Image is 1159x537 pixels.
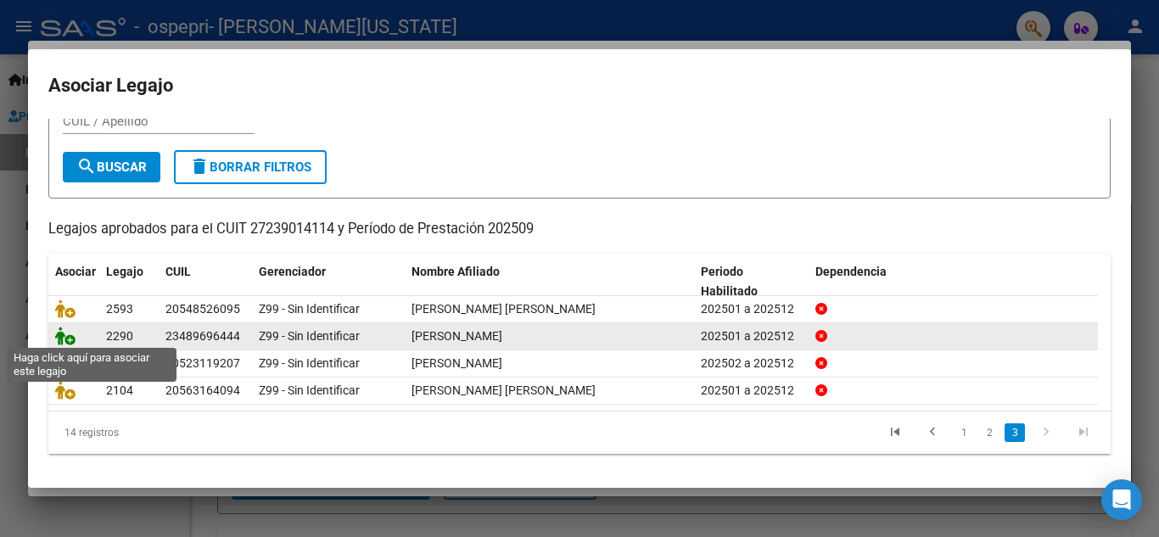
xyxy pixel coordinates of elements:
span: Legajo [106,265,143,278]
span: 2828 [106,356,133,370]
h2: Asociar Legajo [48,70,1111,102]
span: Z99 - Sin Identificar [259,329,360,343]
span: 2290 [106,329,133,343]
a: 1 [954,423,974,442]
a: 2 [979,423,999,442]
span: Periodo Habilitado [701,265,758,298]
div: 20548526095 [165,299,240,319]
span: 2104 [106,383,133,397]
datatable-header-cell: Legajo [99,254,159,310]
mat-icon: search [76,156,97,176]
button: Borrar Filtros [174,150,327,184]
datatable-header-cell: CUIL [159,254,252,310]
a: go to next page [1030,423,1062,442]
span: MUÑOZ ABARZUA MATEO TOMAS [412,356,502,370]
li: page 1 [951,418,977,447]
span: Borrar Filtros [189,159,311,175]
a: go to last page [1067,423,1100,442]
button: Buscar [63,152,160,182]
datatable-header-cell: Gerenciador [252,254,405,310]
span: Z99 - Sin Identificar [259,356,360,370]
a: 3 [1005,423,1025,442]
div: 14 registros [48,411,258,454]
span: RANIERI MORENA JULIETA [412,329,502,343]
li: page 2 [977,418,1002,447]
datatable-header-cell: Asociar [48,254,99,310]
span: ANABALON OCHOA YOEL BRUNO DANIEL [412,302,596,316]
span: Z99 - Sin Identificar [259,383,360,397]
a: go to previous page [916,423,949,442]
span: RAMOS VAZQUEZ MIRKO GAEL [412,383,596,397]
span: Nombre Afiliado [412,265,500,278]
a: go to first page [879,423,911,442]
div: 202501 a 202512 [701,327,802,346]
datatable-header-cell: Dependencia [809,254,1098,310]
span: Buscar [76,159,147,175]
div: 23489696444 [165,327,240,346]
span: 2593 [106,302,133,316]
mat-icon: delete [189,156,210,176]
div: 20563164094 [165,381,240,400]
span: CUIL [165,265,191,278]
datatable-header-cell: Nombre Afiliado [405,254,694,310]
span: Dependencia [815,265,887,278]
span: Gerenciador [259,265,326,278]
div: 202501 a 202512 [701,299,802,319]
div: 202501 a 202512 [701,381,802,400]
div: Open Intercom Messenger [1101,479,1142,520]
div: 202502 a 202512 [701,354,802,373]
div: 20523119207 [165,354,240,373]
li: page 3 [1002,418,1027,447]
datatable-header-cell: Periodo Habilitado [694,254,809,310]
span: Asociar [55,265,96,278]
p: Legajos aprobados para el CUIT 27239014114 y Período de Prestación 202509 [48,219,1111,240]
span: Z99 - Sin Identificar [259,302,360,316]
